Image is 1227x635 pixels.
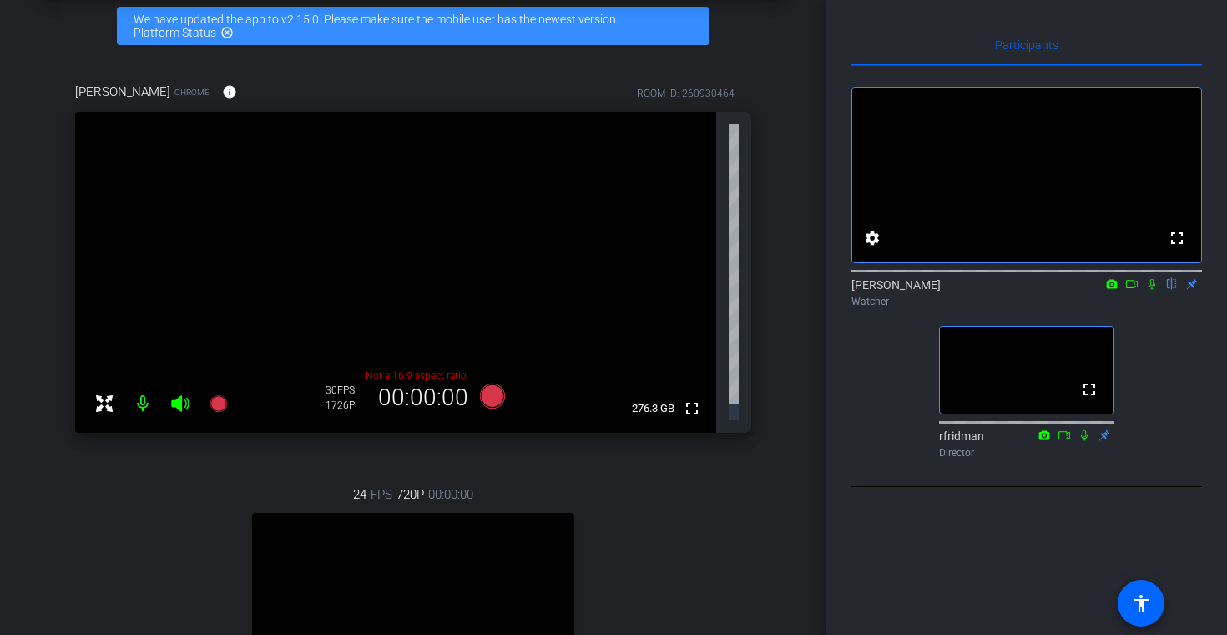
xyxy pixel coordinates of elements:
span: 276.3 GB [626,399,680,419]
mat-icon: info [222,84,237,99]
a: Platform Status [134,26,216,39]
span: FPS [371,485,392,504]
div: 30 [326,384,367,397]
span: [PERSON_NAME] [75,83,170,101]
p: Not a 16:9 aspect ratio [326,368,506,384]
mat-icon: settings [862,228,882,248]
div: We have updated the app to v2.15.0. Please make sure the mobile user has the newest version. [117,7,709,45]
mat-icon: highlight_off [220,26,234,39]
mat-icon: fullscreen [682,399,702,419]
div: [PERSON_NAME] [851,277,1202,309]
mat-icon: accessibility [1131,593,1151,613]
span: Chrome [174,86,210,99]
span: FPS [337,384,355,396]
div: Director [939,445,1114,460]
span: 00:00:00 [428,485,473,504]
span: 24 [353,485,366,504]
mat-icon: flip [1162,276,1182,291]
span: Participants [995,39,1058,51]
mat-icon: fullscreen [1167,228,1187,248]
div: ROOM ID: 260930464 [637,86,735,101]
div: rfridman [939,428,1114,460]
div: Watcher [851,294,1202,309]
div: 1726P [326,399,367,412]
div: 00:00:00 [367,384,479,412]
span: 720P [396,485,424,504]
mat-icon: fullscreen [1079,379,1099,399]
